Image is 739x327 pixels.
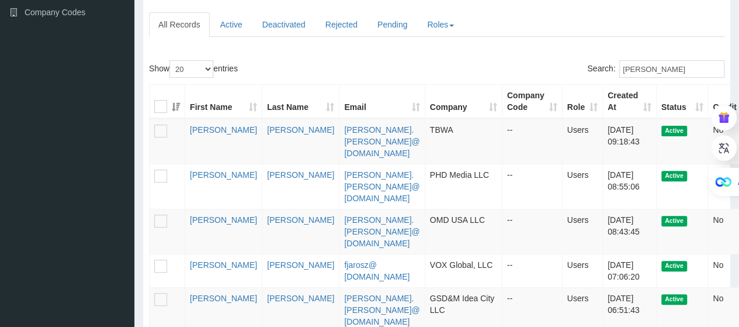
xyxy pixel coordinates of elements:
a: [PERSON_NAME] [190,294,257,303]
a: [PERSON_NAME].[PERSON_NAME]@[DOMAIN_NAME] [344,215,419,248]
td: -- [502,254,563,287]
span: Active [661,216,687,226]
th: Company: activate to sort column ascending [425,85,502,119]
th: First Name: activate to sort column ascending [185,85,262,119]
input: Search: [619,60,724,78]
span: Active [661,126,687,136]
td: -- [502,209,563,254]
td: -- [502,164,563,209]
td: -- [502,119,563,164]
td: [DATE] 09:18:43 [603,119,657,164]
td: VOX Global, LLC [425,254,502,287]
span: Active [661,171,687,181]
a: [PERSON_NAME].[PERSON_NAME]@[DOMAIN_NAME] [344,125,419,158]
a: [PERSON_NAME] [190,215,257,225]
td: [DATE] 08:43:45 [603,209,657,254]
a: Roles [418,12,463,37]
span: Active [661,294,687,304]
td: TBWA [425,119,502,164]
a: [PERSON_NAME] [267,294,334,303]
a: [PERSON_NAME] [267,170,334,180]
td: [DATE] 07:06:20 [603,254,657,287]
span: Active [661,261,687,271]
a: [PERSON_NAME] [190,125,257,135]
a: Pending [368,12,417,37]
a: All Records [149,12,210,37]
td: OMD USA LLC [425,209,502,254]
a: [PERSON_NAME] [190,170,257,180]
a: Rejected [316,12,367,37]
td: [DATE] 08:55:06 [603,164,657,209]
th: Email: activate to sort column ascending [339,85,425,119]
td: Users [563,209,603,254]
th: Role: activate to sort column ascending [563,85,603,119]
td: Users [563,254,603,287]
select: Showentries [169,60,213,78]
th: Created At: activate to sort column ascending [603,85,657,119]
a: [PERSON_NAME] [267,215,334,225]
th: Company Code: activate to sort column ascending [502,85,563,119]
a: [PERSON_NAME] [190,260,257,270]
label: Show entries [149,60,238,78]
th: Status: activate to sort column ascending [657,85,709,119]
td: Users [563,164,603,209]
td: Users [563,119,603,164]
a: [PERSON_NAME] [267,260,334,270]
span: Company Codes [25,8,85,17]
a: [PERSON_NAME].[PERSON_NAME]@[DOMAIN_NAME] [344,170,419,203]
a: fjarosz@[DOMAIN_NAME] [344,260,410,281]
td: PHD Media LLC [425,164,502,209]
a: Active [211,12,252,37]
a: Deactivated [253,12,315,37]
a: [PERSON_NAME].[PERSON_NAME]@[DOMAIN_NAME] [344,294,419,326]
label: Search: [587,60,724,78]
a: [PERSON_NAME] [267,125,334,135]
th: Last Name: activate to sort column ascending [262,85,339,119]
